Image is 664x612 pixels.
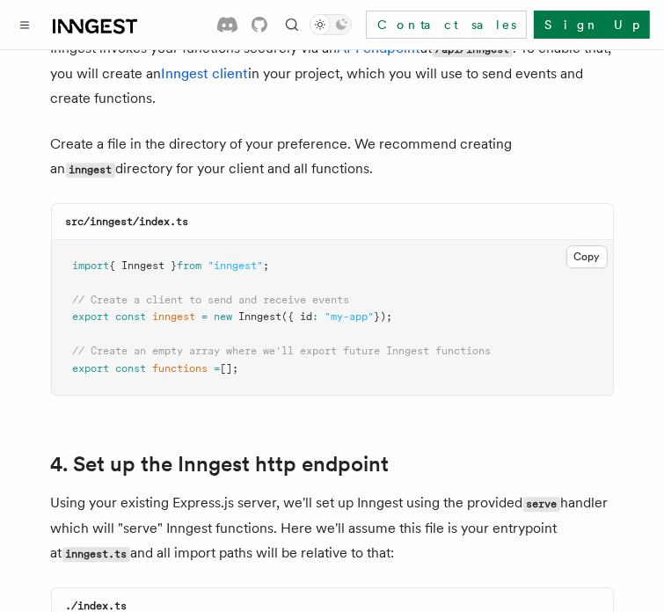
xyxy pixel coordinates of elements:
[153,362,208,375] span: functions
[73,345,492,357] span: // Create an empty array where we'll export future Inngest functions
[534,11,650,39] a: Sign Up
[239,310,282,323] span: Inngest
[433,42,513,57] code: /api/inngest
[66,215,189,228] code: src/inngest/index.ts
[566,245,608,268] button: Copy
[116,310,147,323] span: const
[73,259,110,272] span: import
[178,259,202,272] span: from
[51,491,614,566] p: Using your existing Express.js server, we'll set up Inngest using the provided handler which will...
[62,547,130,562] code: inngest.ts
[338,40,421,56] a: API endpoint
[523,497,560,512] code: serve
[66,600,128,612] code: ./index.ts
[51,132,614,182] p: Create a file in the directory of your preference. We recommend creating an directory for your cl...
[51,452,390,477] a: 4. Set up the Inngest http endpoint
[73,362,110,375] span: export
[313,310,319,323] span: :
[215,362,221,375] span: =
[66,163,115,178] code: inngest
[110,259,178,272] span: { Inngest }
[153,310,196,323] span: inngest
[51,36,614,111] p: Inngest invokes your functions securely via an at . To enable that, you will create an in your pr...
[73,294,350,306] span: // Create a client to send and receive events
[325,310,375,323] span: "my-app"
[366,11,527,39] a: Contact sales
[375,310,393,323] span: });
[215,310,233,323] span: new
[202,310,208,323] span: =
[208,259,264,272] span: "inngest"
[221,362,239,375] span: [];
[73,310,110,323] span: export
[281,14,303,35] button: Find something...
[282,310,313,323] span: ({ id
[264,259,270,272] span: ;
[116,362,147,375] span: const
[14,14,35,35] button: Toggle navigation
[310,14,352,35] button: Toggle dark mode
[162,65,249,82] a: Inngest client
